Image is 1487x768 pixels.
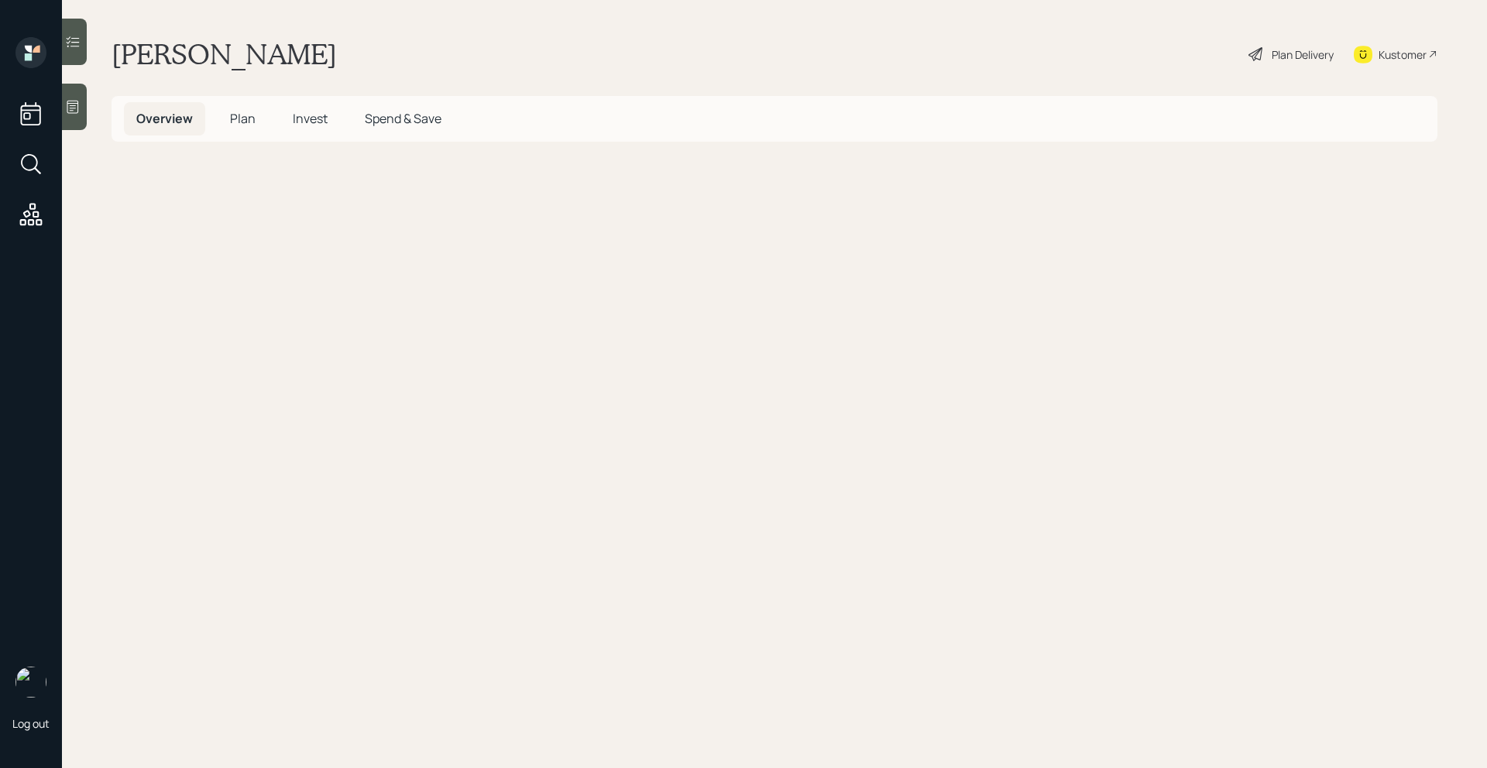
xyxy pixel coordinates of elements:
h1: [PERSON_NAME] [112,37,337,71]
span: Invest [293,110,328,127]
div: Plan Delivery [1272,46,1334,63]
span: Spend & Save [365,110,441,127]
div: Kustomer [1379,46,1427,63]
img: retirable_logo.png [15,667,46,698]
div: Log out [12,716,50,731]
span: Overview [136,110,193,127]
span: Plan [230,110,256,127]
